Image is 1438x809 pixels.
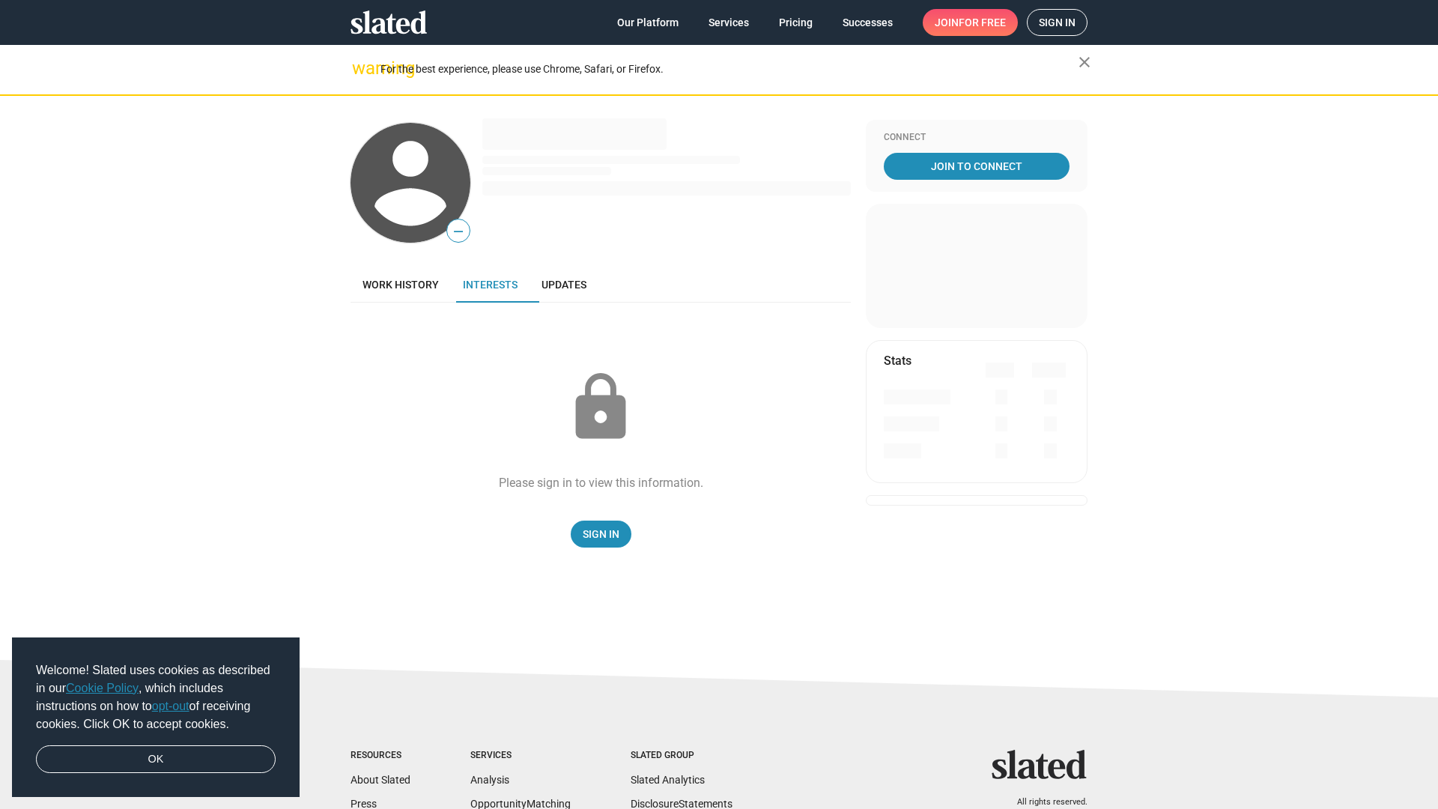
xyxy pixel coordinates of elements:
span: for free [959,9,1006,36]
a: Interests [451,267,530,303]
div: cookieconsent [12,637,300,798]
span: Updates [541,279,586,291]
a: Joinfor free [923,9,1018,36]
a: opt-out [152,700,189,712]
div: Services [470,750,571,762]
span: Sign in [1039,10,1076,35]
a: dismiss cookie message [36,745,276,774]
a: Analysis [470,774,509,786]
span: — [447,222,470,241]
span: Work history [362,279,439,291]
span: Pricing [779,9,813,36]
mat-card-title: Stats [884,353,911,369]
div: Connect [884,132,1070,144]
span: Services [709,9,749,36]
mat-icon: lock [563,370,638,445]
a: Our Platform [605,9,691,36]
span: Sign In [583,521,619,548]
mat-icon: warning [352,59,370,77]
a: Sign in [1027,9,1087,36]
a: Sign In [571,521,631,548]
div: Resources [351,750,410,762]
div: Slated Group [631,750,732,762]
a: Slated Analytics [631,774,705,786]
span: Join To Connect [887,153,1067,180]
a: Join To Connect [884,153,1070,180]
a: Pricing [767,9,825,36]
span: Successes [843,9,893,36]
span: Our Platform [617,9,679,36]
span: Join [935,9,1006,36]
div: For the best experience, please use Chrome, Safari, or Firefox. [380,59,1078,79]
a: Services [697,9,761,36]
span: Interests [463,279,518,291]
a: Successes [831,9,905,36]
mat-icon: close [1076,53,1093,71]
a: About Slated [351,774,410,786]
span: Welcome! Slated uses cookies as described in our , which includes instructions on how to of recei... [36,661,276,733]
div: Please sign in to view this information. [499,475,703,491]
a: Work history [351,267,451,303]
a: Updates [530,267,598,303]
a: Cookie Policy [66,682,139,694]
